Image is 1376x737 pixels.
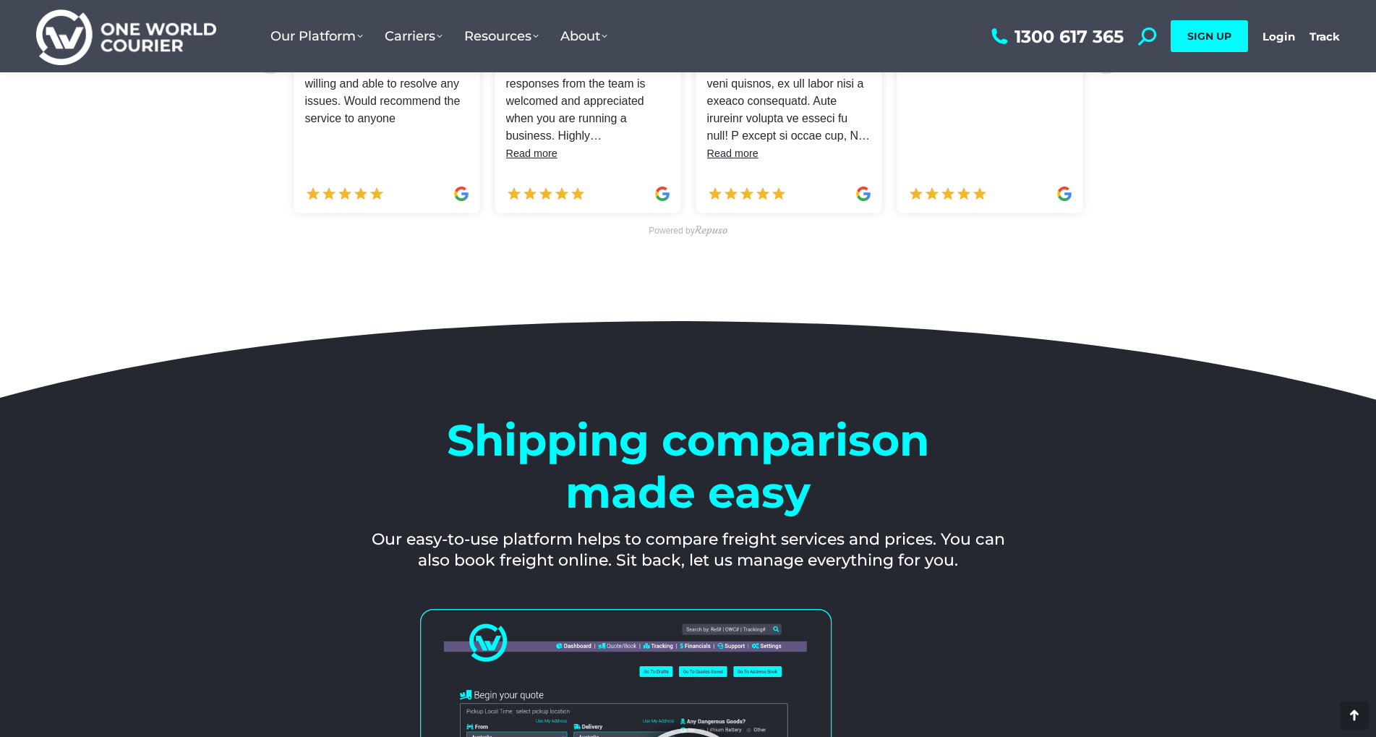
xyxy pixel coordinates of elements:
[399,414,976,519] h2: Shipping comparison made easy
[270,28,363,44] span: Our Platform
[36,7,216,66] img: One World Courier
[464,28,539,44] span: Resources
[1187,30,1231,43] span: SIGN UP
[367,529,1009,571] h3: Our easy-to-use platform helps to compare freight services and prices. You can also book freight ...
[1171,20,1248,52] a: SIGN UP
[560,28,607,44] span: About
[988,27,1124,46] a: 1300 617 365
[1309,30,1340,43] a: Track
[1262,30,1295,43] a: Login
[453,14,550,59] a: Resources
[385,28,443,44] span: Carriers
[374,14,453,59] a: Carriers
[260,14,374,59] a: Our Platform
[550,14,618,59] a: About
